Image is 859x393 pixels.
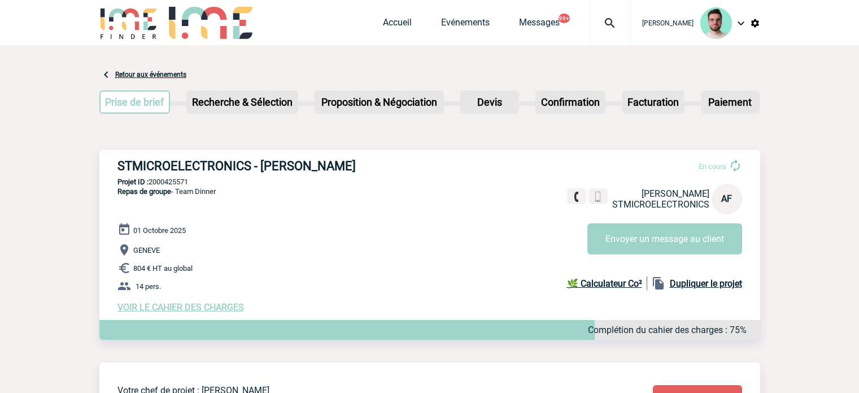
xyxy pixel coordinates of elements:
[572,192,582,202] img: fixe.png
[115,71,186,79] a: Retour aux événements
[612,199,709,210] span: STMICROELECTRONICS
[188,92,297,113] p: Recherche & Sélection
[623,92,683,113] p: Facturation
[700,7,732,39] img: 121547-2.png
[99,7,158,39] img: IME-Finder
[642,188,709,199] span: [PERSON_NAME]
[537,92,604,113] p: Confirmation
[117,159,456,173] h3: STMICROELECTRONICS - [PERSON_NAME]
[567,278,642,289] b: 🌿 Calculateur Co²
[133,246,160,254] span: GENEVE
[133,264,193,273] span: 804 € HT au global
[670,278,742,289] b: Dupliquer le projet
[117,187,171,196] span: Repas de groupe
[642,19,694,27] span: [PERSON_NAME]
[593,192,603,202] img: portable.png
[559,14,570,23] button: 99+
[587,223,742,254] button: Envoyer un message au client
[721,193,732,204] span: AF
[133,226,186,235] span: 01 Octobre 2025
[461,92,518,113] p: Devis
[519,17,560,33] a: Messages
[101,92,169,113] p: Prise de brief
[652,277,665,290] img: file_copy-black-24dp.png
[441,17,490,33] a: Evénements
[702,92,758,113] p: Paiement
[567,277,647,290] a: 🌿 Calculateur Co²
[383,17,412,33] a: Accueil
[699,162,726,171] span: En cours
[136,282,161,291] span: 14 pers.
[117,178,149,186] b: Projet ID :
[117,302,244,313] a: VOIR LE CAHIER DES CHARGES
[316,92,443,113] p: Proposition & Négociation
[99,178,760,186] p: 2000425571
[117,187,216,196] span: - Team Dinner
